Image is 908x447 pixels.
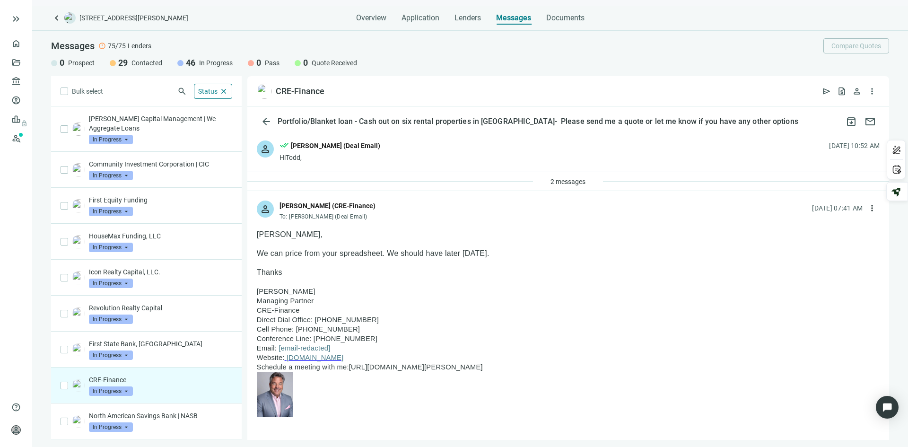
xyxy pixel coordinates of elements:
span: close [219,87,228,96]
span: Documents [546,13,585,23]
button: archive [842,112,861,131]
button: keyboard_double_arrow_right [10,13,22,25]
span: 46 [186,57,195,69]
span: person [11,425,21,435]
div: To: [279,213,375,220]
span: mail [864,116,876,127]
button: 2 messages [542,174,594,189]
span: Lenders [454,13,481,23]
span: 75/75 [108,41,126,51]
span: In Progress [199,58,233,68]
button: request_quote [834,84,849,99]
span: arrow_back [261,116,272,127]
span: 0 [256,57,261,69]
div: Open Intercom Messenger [876,396,899,419]
div: [PERSON_NAME] (CRE-Finance) [279,201,375,211]
img: 0b42e3da-6d55-4b63-aa76-374a564fa912 [72,343,85,356]
img: c3ca3172-0736-45a5-9f6c-d6e640231ee8 [72,379,85,392]
span: In Progress [89,243,133,252]
span: 0 [303,57,308,69]
span: Prospect [68,58,95,68]
span: person [852,87,862,96]
div: CRE-Finance [276,86,324,97]
span: In Progress [89,279,133,288]
span: Bulk select [72,86,103,96]
span: [STREET_ADDRESS][PERSON_NAME] [79,13,188,23]
span: request_quote [837,87,847,96]
a: keyboard_arrow_left [51,12,62,24]
img: 1c65d3a6-a92d-4220-9007-44325407cf47 [72,307,85,320]
span: search [177,87,187,96]
img: c3ca3172-0736-45a5-9f6c-d6e640231ee8 [257,84,272,99]
span: Messages [496,13,531,22]
span: help [11,403,21,412]
p: CRE-Finance [89,375,232,385]
span: 29 [118,57,128,69]
div: HiTodd, [279,153,380,162]
span: In Progress [89,315,133,324]
img: deal-logo [64,12,76,24]
p: First State Bank, [GEOGRAPHIC_DATA] [89,339,232,349]
span: Quote Received [312,58,357,68]
span: In Progress [89,135,133,144]
span: Pass [265,58,279,68]
span: Lenders [128,41,151,51]
p: Community Investment Corporation | CIC [89,159,232,169]
span: 2 messages [550,178,585,185]
span: In Progress [89,351,133,360]
p: HouseMax Funding, LLC [89,231,232,241]
p: Revolution Realty Capital [89,303,232,313]
div: [DATE] 07:41 AM [812,203,863,213]
img: 89450dc9-b358-4da4-acc2-66d098804d92 [72,163,85,176]
span: In Progress [89,171,133,180]
button: send [819,84,834,99]
span: [PERSON_NAME] (Deal Email) [289,213,367,220]
p: North American Savings Bank | NASB [89,411,232,421]
span: error [98,42,106,50]
div: Portfolio/Blanket loan - Cash out on six rental properties in [GEOGRAPHIC_DATA]- Please send me a... [276,117,800,126]
button: person [849,84,864,99]
span: Messages [51,40,95,52]
img: 1bbf5016-766f-4c77-b2c1-339b01d33ae7 [72,199,85,212]
button: arrow_back [257,112,276,131]
span: send [822,87,831,96]
span: In Progress [89,422,133,432]
span: 0 [60,57,64,69]
button: more_vert [864,84,880,99]
span: In Progress [89,207,133,216]
span: more_vert [867,87,877,96]
span: In Progress [89,386,133,396]
p: First Equity Funding [89,195,232,205]
p: [PERSON_NAME] Capital Management | We Aggregate Loans [89,114,232,133]
span: Status [198,88,218,95]
span: person [260,203,271,215]
img: c20e873f-ab48-4e50-a8a7-8a96af75cef0 [72,123,85,136]
span: Application [402,13,439,23]
img: 2daec0ea-2685-40b8-abc9-6f98ca8d6fd6 [72,271,85,284]
span: archive [846,116,857,127]
span: Overview [356,13,386,23]
img: 5322fdb0-fd91-4b09-8162-3e984863cc0b [72,235,85,248]
p: Icon Realty Capital, LLC. [89,267,232,277]
span: done_all [279,140,289,153]
div: [DATE] 10:52 AM [829,140,880,151]
span: Contacted [131,58,162,68]
img: 30d6b352-3721-4a6e-9afb-2802cda14393 [72,415,85,428]
div: [PERSON_NAME] (Deal Email) [291,140,380,151]
button: Compare Quotes [823,38,889,53]
span: more_vert [867,203,877,213]
button: mail [861,112,880,131]
span: person [260,143,271,155]
button: more_vert [864,201,880,216]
